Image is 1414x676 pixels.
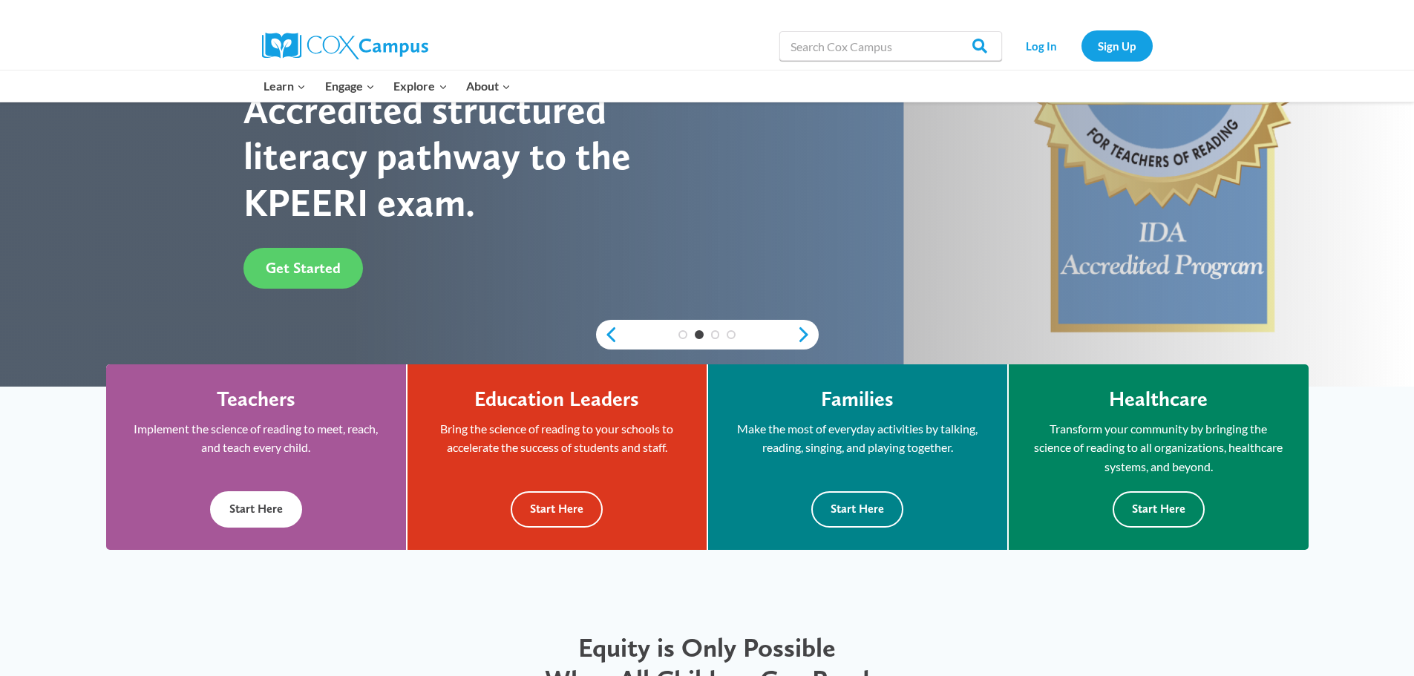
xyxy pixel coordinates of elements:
h4: Education Leaders [474,387,639,412]
button: Start Here [1113,491,1205,528]
span: Get Started [266,259,341,277]
a: 1 [678,330,687,339]
input: Search Cox Campus [779,31,1002,61]
p: Transform your community by bringing the science of reading to all organizations, healthcare syst... [1031,419,1286,476]
button: Start Here [210,491,302,528]
a: 2 [695,330,704,339]
button: Child menu of Engage [315,70,384,102]
h4: Families [821,387,894,412]
div: content slider buttons [596,320,819,350]
img: Cox Campus [262,33,428,59]
h4: Teachers [217,387,295,412]
button: Child menu of Learn [255,70,316,102]
button: Child menu of Explore [384,70,457,102]
h4: Healthcare [1109,387,1208,412]
p: Implement the science of reading to meet, reach, and teach every child. [128,419,384,457]
button: Start Here [511,491,603,528]
a: Families Make the most of everyday activities by talking, reading, singing, and playing together.... [708,364,1007,550]
nav: Secondary Navigation [1009,30,1153,61]
a: Healthcare Transform your community by bringing the science of reading to all organizations, heal... [1009,364,1309,550]
a: Education Leaders Bring the science of reading to your schools to accelerate the success of stude... [407,364,707,550]
a: next [796,326,819,344]
a: previous [596,326,618,344]
p: Bring the science of reading to your schools to accelerate the success of students and staff. [430,419,684,457]
a: Get Started [243,248,363,289]
a: 4 [727,330,736,339]
a: 3 [711,330,720,339]
a: Teachers Implement the science of reading to meet, reach, and teach every child. Start Here [106,364,406,550]
a: Sign Up [1081,30,1153,61]
p: Make the most of everyday activities by talking, reading, singing, and playing together. [730,419,985,457]
a: Log In [1009,30,1074,61]
nav: Primary Navigation [255,70,520,102]
button: Child menu of About [456,70,520,102]
button: Start Here [811,491,903,528]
